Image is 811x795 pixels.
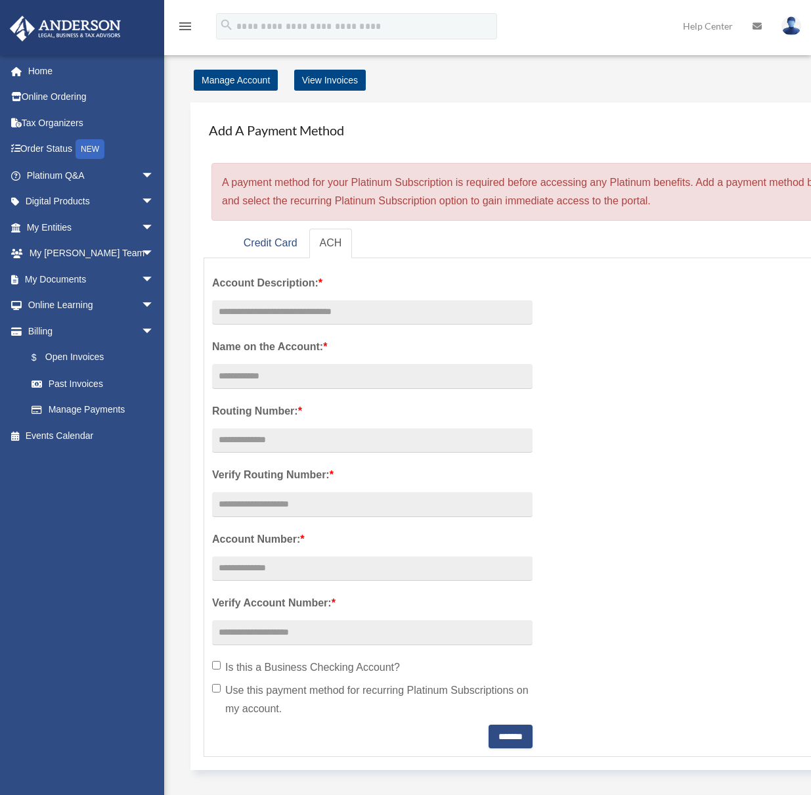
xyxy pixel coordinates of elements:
[141,266,167,293] span: arrow_drop_down
[9,58,174,84] a: Home
[177,18,193,34] i: menu
[212,466,533,484] label: Verify Routing Number:
[18,344,174,371] a: $Open Invoices
[9,422,174,449] a: Events Calendar
[141,240,167,267] span: arrow_drop_down
[18,371,174,397] a: Past Invoices
[9,162,174,189] a: Platinum Q&Aarrow_drop_down
[9,110,174,136] a: Tax Organizers
[309,229,353,258] a: ACH
[9,318,174,344] a: Billingarrow_drop_down
[9,136,174,163] a: Order StatusNEW
[212,530,533,549] label: Account Number:
[212,684,221,693] input: Use this payment method for recurring Platinum Subscriptions on my account.
[6,16,125,41] img: Anderson Advisors Platinum Portal
[781,16,801,35] img: User Pic
[141,189,167,216] span: arrow_drop_down
[9,189,174,215] a: Digital Productsarrow_drop_down
[212,681,533,718] label: Use this payment method for recurring Platinum Subscriptions on my account.
[18,397,167,423] a: Manage Payments
[212,338,533,356] label: Name on the Account:
[212,661,221,670] input: Is this a Business Checking Account?
[9,214,174,240] a: My Entitiesarrow_drop_down
[141,214,167,241] span: arrow_drop_down
[219,18,234,32] i: search
[9,266,174,292] a: My Documentsarrow_drop_down
[212,594,533,612] label: Verify Account Number:
[9,240,174,267] a: My [PERSON_NAME] Teamarrow_drop_down
[39,350,45,366] span: $
[9,292,174,319] a: Online Learningarrow_drop_down
[141,292,167,319] span: arrow_drop_down
[177,23,193,34] a: menu
[76,139,104,159] div: NEW
[212,402,533,420] label: Routing Number:
[194,70,278,91] a: Manage Account
[233,229,308,258] a: Credit Card
[9,84,174,110] a: Online Ordering
[141,318,167,345] span: arrow_drop_down
[212,274,533,292] label: Account Description:
[294,70,366,91] a: View Invoices
[212,658,533,677] label: Is this a Business Checking Account?
[141,162,167,189] span: arrow_drop_down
